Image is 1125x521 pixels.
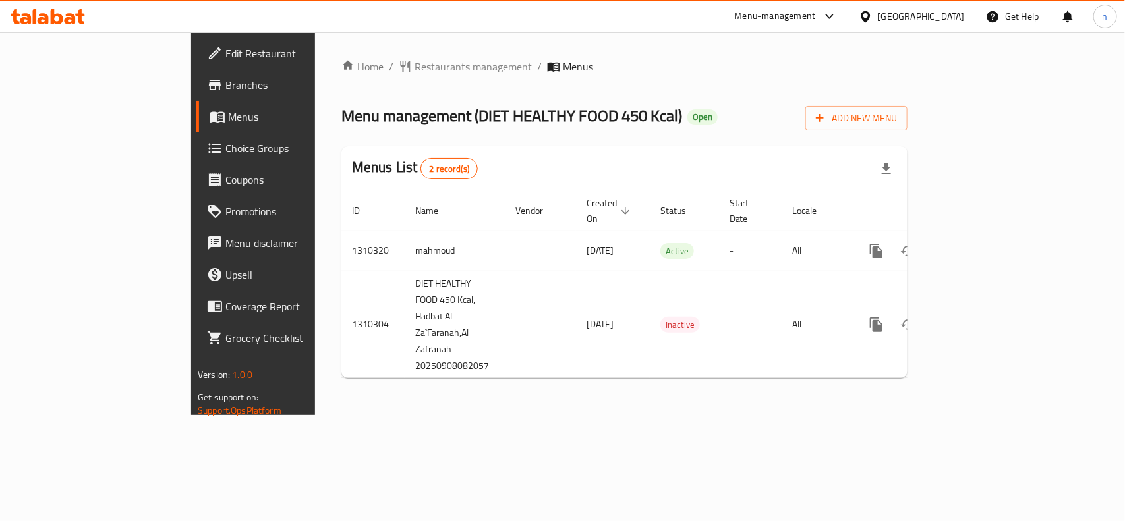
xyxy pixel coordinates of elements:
span: 1.0.0 [232,366,252,383]
th: Actions [850,191,998,231]
span: [DATE] [587,315,614,333]
span: Menus [228,109,368,124]
span: Coupons [225,172,368,188]
a: Choice Groups [196,132,379,164]
a: Grocery Checklist [196,322,379,354]
td: All [782,271,850,378]
button: Add New Menu [805,106,908,130]
nav: breadcrumb [341,59,908,74]
span: Menu disclaimer [225,235,368,251]
span: Grocery Checklist [225,330,368,346]
span: Version: [198,366,230,383]
span: Restaurants management [415,59,532,74]
span: Inactive [660,317,700,333]
div: Export file [871,153,902,184]
span: Upsell [225,267,368,283]
a: Edit Restaurant [196,38,379,69]
span: Menus [563,59,593,74]
span: Start Date [730,195,766,227]
span: Menu management ( DIET HEALTHY FOOD 450 Kcal ) [341,101,682,130]
div: [GEOGRAPHIC_DATA] [878,9,965,24]
span: Choice Groups [225,140,368,156]
span: Get support on: [198,389,258,406]
a: Menus [196,101,379,132]
span: Edit Restaurant [225,45,368,61]
span: Add New Menu [816,110,897,126]
a: Coverage Report [196,290,379,322]
button: Change Status [892,309,924,341]
td: - [719,271,782,378]
span: Branches [225,77,368,93]
div: Inactive [660,317,700,333]
a: Restaurants management [399,59,532,74]
div: Total records count [420,158,478,179]
a: Branches [196,69,379,101]
a: Support.OpsPlatform [198,402,281,419]
td: All [782,231,850,271]
span: Promotions [225,204,368,219]
span: 2 record(s) [421,163,477,175]
button: Change Status [892,235,924,267]
div: Menu-management [735,9,816,24]
a: Promotions [196,196,379,227]
span: Status [660,203,703,219]
h2: Menus List [352,157,478,179]
td: DIET HEALTHY FOOD 450 Kcal, Hadbat Al Za`Faranah,Al Zafranah 20250908082057 [405,271,505,378]
td: mahmoud [405,231,505,271]
li: / [389,59,393,74]
span: Coverage Report [225,298,368,314]
a: Coupons [196,164,379,196]
span: [DATE] [587,242,614,259]
span: Active [660,244,694,259]
span: ID [352,203,377,219]
a: Upsell [196,259,379,290]
td: - [719,231,782,271]
li: / [537,59,542,74]
button: more [861,235,892,267]
a: Menu disclaimer [196,227,379,259]
div: Active [660,243,694,259]
span: Locale [793,203,834,219]
span: Open [687,111,718,123]
table: enhanced table [341,191,998,379]
span: Vendor [515,203,560,219]
div: Open [687,109,718,125]
span: Created On [587,195,634,227]
span: n [1103,9,1108,24]
span: Name [415,203,455,219]
button: more [861,309,892,341]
